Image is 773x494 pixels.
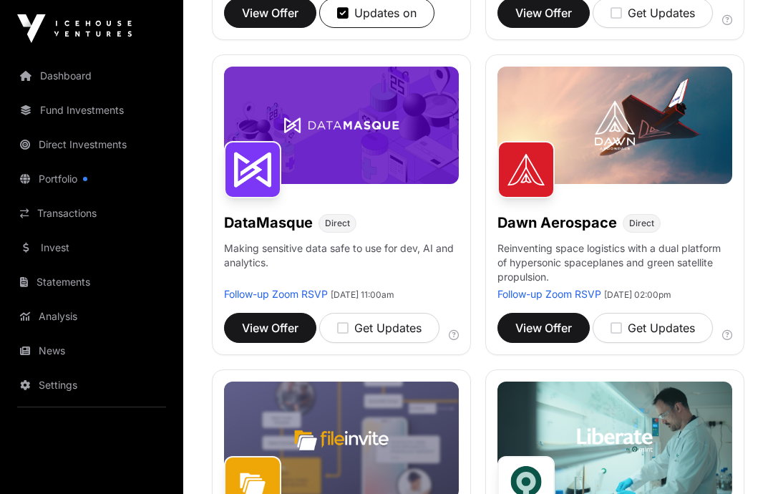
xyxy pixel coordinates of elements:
div: Get Updates [611,4,695,21]
button: View Offer [497,313,590,343]
span: [DATE] 02:00pm [604,289,671,300]
div: Get Updates [611,319,695,336]
a: Analysis [11,301,172,332]
p: Reinventing space logistics with a dual platform of hypersonic spaceplanes and green satellite pr... [497,241,732,287]
iframe: Chat Widget [701,425,773,494]
span: Direct [629,218,654,229]
a: News [11,335,172,367]
a: Invest [11,232,172,263]
img: Dawn-Banner.jpg [497,67,732,184]
span: View Offer [242,4,298,21]
img: DataMasque [224,141,281,198]
span: View Offer [242,319,298,336]
h1: Dawn Aerospace [497,213,617,233]
button: View Offer [224,313,316,343]
a: Transactions [11,198,172,229]
a: Portfolio [11,163,172,195]
img: Icehouse Ventures Logo [17,14,132,43]
button: Get Updates [319,313,439,343]
img: Dawn Aerospace [497,141,555,198]
span: [DATE] 11:00am [331,289,394,300]
a: Direct Investments [11,129,172,160]
a: Follow-up Zoom RSVP [224,288,328,300]
div: Get Updates [337,319,422,336]
a: Follow-up Zoom RSVP [497,288,601,300]
div: Updates on [337,4,417,21]
span: View Offer [515,319,572,336]
a: Settings [11,369,172,401]
a: Dashboard [11,60,172,92]
button: Get Updates [593,313,713,343]
span: Direct [325,218,350,229]
h1: DataMasque [224,213,313,233]
p: Making sensitive data safe to use for dev, AI and analytics. [224,241,459,287]
a: Fund Investments [11,95,172,126]
img: DataMasque-Banner.jpg [224,67,459,184]
span: View Offer [515,4,572,21]
a: Statements [11,266,172,298]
